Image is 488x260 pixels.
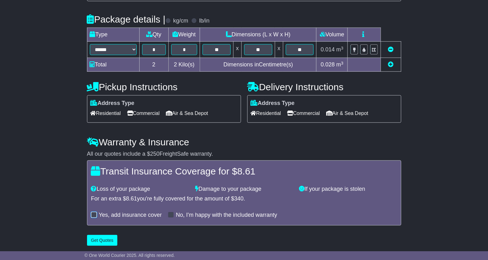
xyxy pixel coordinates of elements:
[139,58,168,72] td: 2
[166,108,208,118] span: Air & Sea Depot
[251,100,295,107] label: Address Type
[388,46,394,53] a: Remove this item
[85,253,175,258] span: © One World Courier 2025. All rights reserved.
[199,18,209,24] label: lb/in
[251,108,281,118] span: Residential
[90,100,135,107] label: Address Type
[336,46,344,53] span: m
[234,42,242,58] td: x
[87,235,118,246] button: Get Quotes
[91,195,397,202] div: For an extra $ you're fully covered for the amount of $ .
[87,137,401,147] h4: Warranty & Insurance
[275,42,283,58] td: x
[87,82,241,92] h4: Pickup Instructions
[87,151,401,158] div: All our quotes include a $ FreightSafe warranty.
[168,28,200,42] td: Weight
[87,28,139,42] td: Type
[168,58,200,72] td: Kilo(s)
[200,58,316,72] td: Dimensions in Centimetre(s)
[287,108,320,118] span: Commercial
[91,166,397,176] h4: Transit Insurance Coverage for $
[237,166,255,176] span: 8.61
[126,195,137,202] span: 8.61
[296,186,400,193] div: If your package is stolen
[90,108,121,118] span: Residential
[234,195,244,202] span: 340
[388,61,394,68] a: Add new item
[316,28,348,42] td: Volume
[176,212,277,219] label: No, I'm happy with the included warranty
[326,108,368,118] span: Air & Sea Depot
[321,46,335,53] span: 0.014
[88,186,192,193] div: Loss of your package
[341,61,344,65] sup: 3
[139,28,168,42] td: Qty
[173,18,188,24] label: kg/cm
[321,61,335,68] span: 0.028
[87,14,166,24] h4: Package details |
[150,151,160,157] span: 250
[99,212,162,219] label: Yes, add insurance cover
[87,58,139,72] td: Total
[192,186,296,193] div: Damage to your package
[336,61,344,68] span: m
[127,108,160,118] span: Commercial
[341,46,344,50] sup: 3
[200,28,316,42] td: Dimensions (L x W x H)
[174,61,177,68] span: 2
[247,82,401,92] h4: Delivery Instructions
